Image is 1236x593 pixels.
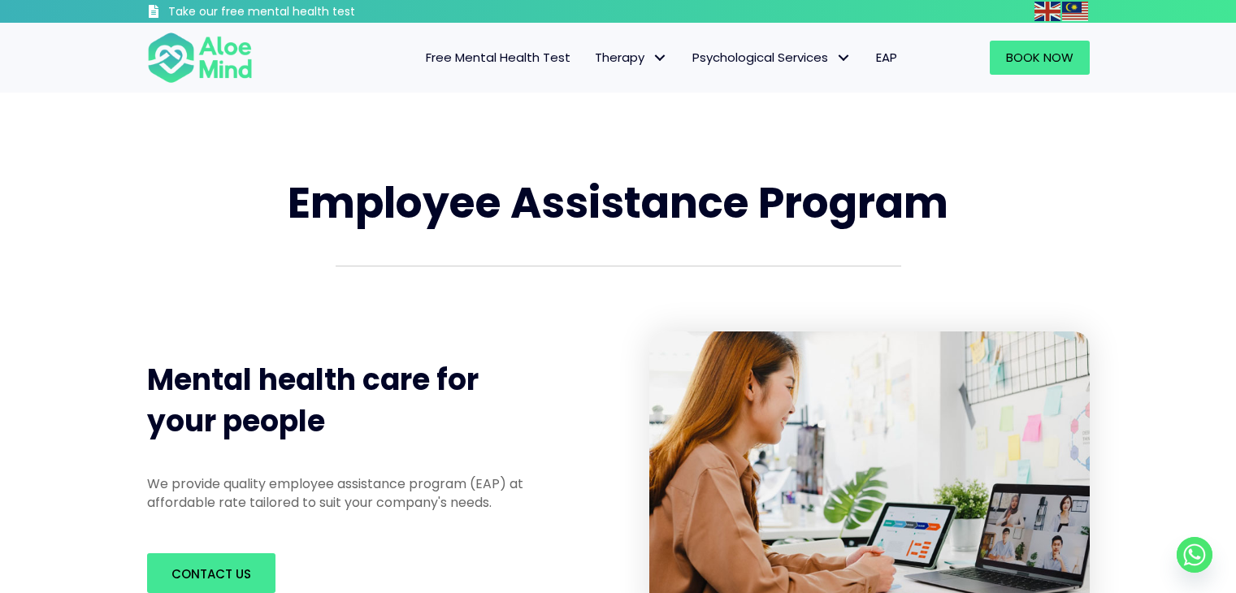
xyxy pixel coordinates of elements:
a: EAP [864,41,909,75]
h3: Take our free mental health test [168,4,442,20]
a: Free Mental Health Test [414,41,583,75]
img: Aloe mind Logo [147,31,253,84]
span: Free Mental Health Test [426,49,570,66]
p: We provide quality employee assistance program (EAP) at affordable rate tailored to suit your com... [147,474,552,512]
span: Psychological Services: submenu [832,46,856,70]
a: Contact us [147,553,275,593]
span: Mental health care for your people [147,359,479,441]
span: Therapy [595,49,668,66]
a: TherapyTherapy: submenu [583,41,680,75]
nav: Menu [274,41,909,75]
span: Contact us [171,565,251,582]
img: en [1034,2,1060,21]
span: Book Now [1006,49,1073,66]
img: ms [1062,2,1088,21]
a: Psychological ServicesPsychological Services: submenu [680,41,864,75]
span: Therapy: submenu [648,46,672,70]
a: English [1034,2,1062,20]
span: Psychological Services [692,49,852,66]
span: Employee Assistance Program [288,173,948,232]
a: Whatsapp [1177,537,1212,573]
a: Take our free mental health test [147,4,442,23]
span: EAP [876,49,897,66]
a: Book Now [990,41,1090,75]
a: Malay [1062,2,1090,20]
